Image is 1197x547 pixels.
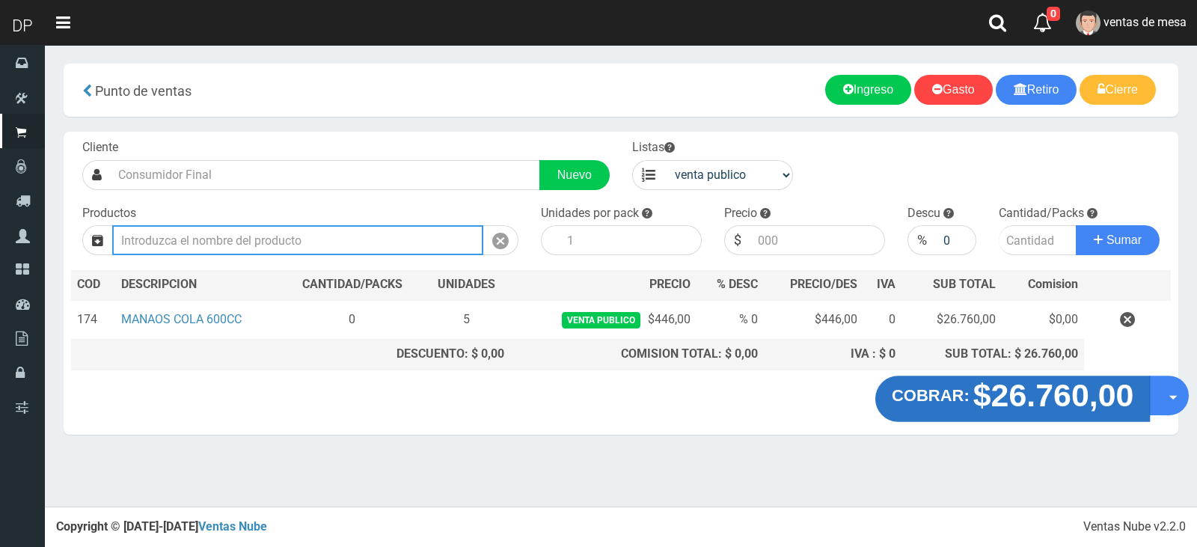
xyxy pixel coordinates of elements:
[112,225,483,255] input: Introduzca el nombre del producto
[1106,233,1142,246] span: Sumar
[115,270,282,300] th: DES
[632,139,675,156] label: Listas
[907,205,940,222] label: Descu
[71,300,115,339] td: 174
[562,312,640,328] span: venta publico
[1103,15,1187,29] span: ventas de mesa
[717,277,758,291] span: % DESC
[649,276,691,293] span: PRECIO
[282,270,423,300] th: CANTIDAD/PACKS
[510,300,697,339] td: $446,00
[933,276,996,293] span: SUB TOTAL
[996,75,1077,105] a: Retiro
[697,300,763,339] td: % 0
[1028,276,1078,293] span: Comision
[423,300,510,339] td: 5
[516,346,758,363] div: COMISION TOTAL: $ 0,00
[71,270,115,300] th: COD
[907,346,1078,363] div: SUB TOTAL: $ 26.760,00
[875,376,1151,422] button: COBRAR: $26.760,00
[1002,300,1085,339] td: $0,00
[901,300,1001,339] td: $26.760,00
[82,139,118,156] label: Cliente
[825,75,911,105] a: Ingreso
[1047,7,1060,21] span: 0
[936,225,977,255] input: 000
[95,83,192,99] span: Punto de ventas
[1080,75,1156,105] a: Cierre
[973,377,1134,412] strong: $26.760,00
[999,225,1077,255] input: Cantidad
[724,205,757,222] label: Precio
[790,277,857,291] span: PRECIO/DES
[282,300,423,339] td: 0
[288,346,504,363] div: DESCUENTO: $ 0,00
[560,225,702,255] input: 1
[1076,10,1100,35] img: User Image
[56,519,267,534] strong: Copyright © [DATE]-[DATE]
[724,225,750,255] div: $
[423,270,510,300] th: UNIDADES
[143,277,197,291] span: CRIPCION
[863,300,902,339] td: 0
[1083,519,1186,536] div: Ventas Nube v2.2.0
[539,160,610,190] a: Nuevo
[770,346,896,363] div: IVA : $ 0
[111,160,540,190] input: Consumidor Final
[198,519,267,534] a: Ventas Nube
[82,205,136,222] label: Productos
[750,225,885,255] input: 000
[764,300,863,339] td: $446,00
[121,312,242,326] a: MANAOS COLA 600CC
[907,225,936,255] div: %
[914,75,993,105] a: Gasto
[541,205,639,222] label: Unidades por pack
[1076,225,1160,255] button: Sumar
[877,277,896,291] span: IVA
[892,386,970,404] strong: COBRAR:
[999,205,1084,222] label: Cantidad/Packs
